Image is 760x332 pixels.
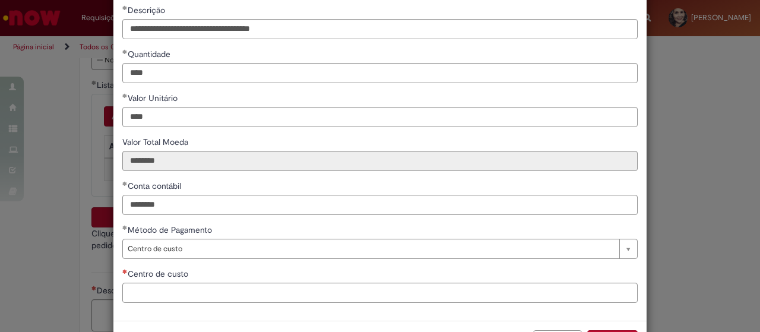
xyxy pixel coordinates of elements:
input: Descrição [122,19,638,39]
span: Obrigatório Preenchido [122,181,128,186]
span: Obrigatório Preenchido [122,225,128,230]
input: Valor Total Moeda [122,151,638,171]
span: Somente leitura - Valor Total Moeda [122,137,191,147]
span: Conta contábil [128,181,183,191]
input: Centro de custo [122,283,638,303]
span: Obrigatório Preenchido [122,93,128,98]
span: Necessários [122,269,128,274]
span: Obrigatório Preenchido [122,49,128,54]
span: Valor Unitário [128,93,180,103]
input: Conta contábil [122,195,638,215]
span: Obrigatório Preenchido [122,5,128,10]
span: Método de Pagamento [128,225,214,235]
input: Quantidade [122,63,638,83]
span: Centro de custo [128,239,613,258]
input: Valor Unitário [122,107,638,127]
span: Descrição [128,5,167,15]
span: Centro de custo [128,268,191,279]
span: Quantidade [128,49,173,59]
